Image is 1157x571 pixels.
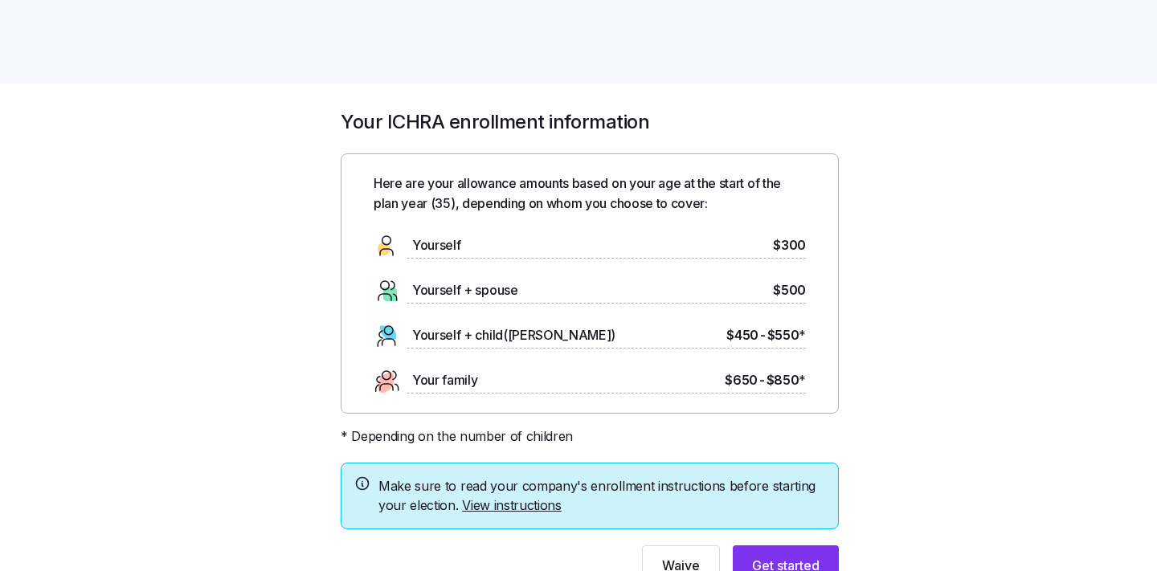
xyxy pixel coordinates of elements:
span: $550 [767,325,806,345]
span: $500 [773,280,806,300]
span: - [760,325,766,345]
span: Yourself + spouse [412,280,518,300]
h1: Your ICHRA enrollment information [341,109,839,134]
span: Your family [412,370,477,390]
span: Yourself [412,235,460,255]
a: View instructions [462,497,562,513]
span: $850 [767,370,806,390]
span: * Depending on the number of children [341,426,573,447]
span: Yourself + child([PERSON_NAME]) [412,325,615,345]
span: - [759,370,765,390]
span: $300 [773,235,806,255]
span: $650 [725,370,758,390]
span: Make sure to read your company's enrollment instructions before starting your election. [378,476,825,516]
span: $450 [726,325,758,345]
span: Here are your allowance amounts based on your age at the start of the plan year ( 35 ), depending... [374,173,806,214]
